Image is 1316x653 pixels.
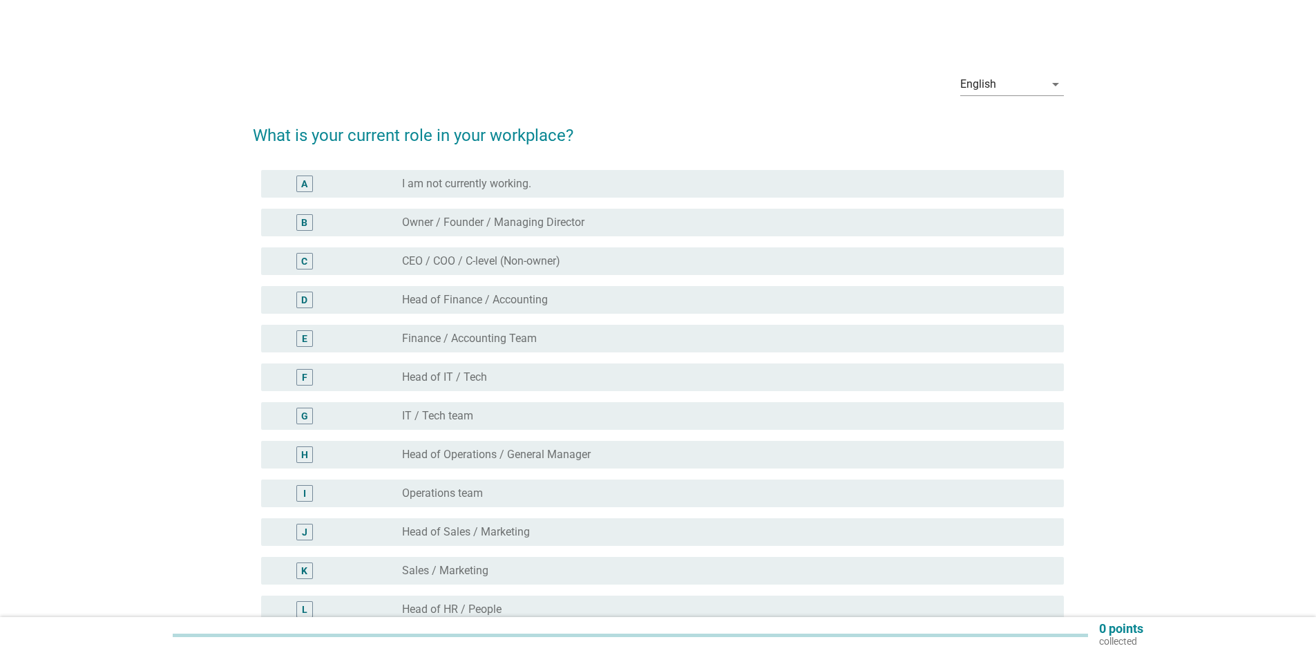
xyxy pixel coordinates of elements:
[402,293,548,307] label: Head of Finance / Accounting
[402,216,584,229] label: Owner / Founder / Managing Director
[402,448,591,462] label: Head of Operations / General Manager
[301,564,307,578] div: K
[1099,623,1143,635] p: 0 points
[301,177,307,191] div: A
[402,564,488,578] label: Sales / Marketing
[402,177,531,191] label: I am not currently working.
[301,216,307,230] div: B
[1099,635,1143,647] p: collected
[301,448,308,462] div: H
[301,293,307,307] div: D
[402,603,502,616] label: Head of HR / People
[302,603,307,617] div: L
[402,332,537,346] label: Finance / Accounting Team
[302,370,307,385] div: F
[301,254,307,269] div: C
[402,525,530,539] label: Head of Sales / Marketing
[402,409,473,423] label: IT / Tech team
[302,525,307,540] div: J
[301,409,308,424] div: G
[960,78,996,91] div: English
[302,332,307,346] div: E
[1047,76,1064,93] i: arrow_drop_down
[303,486,306,501] div: I
[253,109,1064,148] h2: What is your current role in your workplace?
[402,370,487,384] label: Head of IT / Tech
[402,254,560,268] label: CEO / COO / C-level (Non-owner)
[402,486,483,500] label: Operations team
